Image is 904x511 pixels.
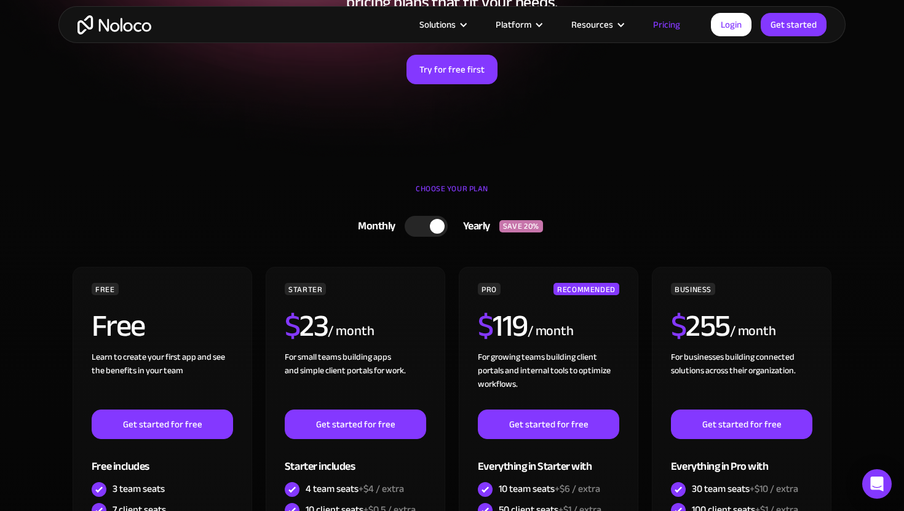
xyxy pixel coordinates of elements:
div: Starter includes [285,439,426,479]
a: Get started [761,13,827,36]
h2: 119 [478,311,528,341]
span: $ [478,297,493,355]
div: 10 team seats [499,482,600,496]
div: FREE [92,283,119,295]
a: Try for free first [406,55,498,84]
div: For growing teams building client portals and internal tools to optimize workflows. [478,351,619,410]
a: Get started for free [478,410,619,439]
div: For businesses building connected solutions across their organization. ‍ [671,351,812,410]
div: Learn to create your first app and see the benefits in your team ‍ [92,351,233,410]
div: / month [528,322,574,341]
div: Solutions [404,17,480,33]
h2: 255 [671,311,730,341]
div: BUSINESS [671,283,715,295]
div: Open Intercom Messenger [862,469,892,499]
span: +$4 / extra [359,480,404,498]
div: Yearly [448,217,499,236]
div: Everything in Pro with [671,439,812,479]
div: RECOMMENDED [553,283,619,295]
span: +$6 / extra [555,480,600,498]
div: Everything in Starter with [478,439,619,479]
div: / month [730,322,776,341]
a: Get started for free [285,410,426,439]
a: Get started for free [92,410,233,439]
div: CHOOSE YOUR PLAN [71,180,833,210]
div: / month [328,322,374,341]
div: Free includes [92,439,233,479]
div: Monthly [343,217,405,236]
div: STARTER [285,283,326,295]
div: Resources [571,17,613,33]
div: Solutions [419,17,456,33]
span: $ [285,297,300,355]
a: Login [711,13,751,36]
div: SAVE 20% [499,220,543,232]
div: 30 team seats [692,482,798,496]
div: PRO [478,283,501,295]
span: $ [671,297,686,355]
div: Resources [556,17,638,33]
div: Platform [480,17,556,33]
div: 3 team seats [113,482,165,496]
div: For small teams building apps and simple client portals for work. ‍ [285,351,426,410]
div: Platform [496,17,531,33]
span: +$10 / extra [750,480,798,498]
h2: 23 [285,311,328,341]
div: 4 team seats [306,482,404,496]
a: Get started for free [671,410,812,439]
a: home [77,15,151,34]
h2: Free [92,311,145,341]
a: Pricing [638,17,696,33]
